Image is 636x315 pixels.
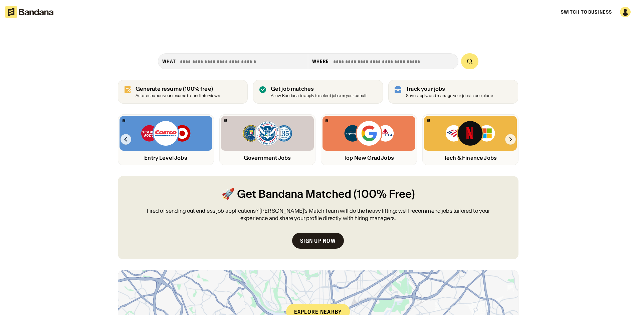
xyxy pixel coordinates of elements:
span: 🚀 Get Bandana Matched [221,187,351,202]
div: Tired of sending out endless job applications? [PERSON_NAME]’s Match Team will do the heavy lifti... [134,207,502,222]
span: (100% free) [183,85,213,92]
img: Bandana logo [427,119,430,122]
div: Save, apply, and manage your jobs in one place [406,94,493,98]
img: Bandana logo [224,119,227,122]
img: Left Arrow [121,134,131,145]
div: Auto-enhance your resume to land interviews [136,94,220,98]
a: Generate resume (100% free)Auto-enhance your resume to land interviews [118,80,248,104]
a: Bandana logoCapital One, Google, Delta logosTop New Grad Jobs [321,114,417,165]
div: Generate resume [136,86,220,92]
img: FBI, DHS, MWRD logos [242,120,293,147]
a: Bandana logoBank of America, Netflix, Microsoft logosTech & Finance Jobs [422,114,518,165]
div: Sign up now [300,238,336,243]
div: what [162,58,176,64]
img: Bandana logotype [5,6,53,18]
a: Bandana logoFBI, DHS, MWRD logosGovernment Jobs [219,114,315,165]
a: Switch to Business [561,9,612,15]
a: Sign up now [292,233,344,249]
div: Allow Bandana to apply to select jobs on your behalf [271,94,367,98]
img: Bandana logo [123,119,125,122]
a: Bandana logoTrader Joe’s, Costco, Target logosEntry Level Jobs [118,114,214,165]
img: Bandana logo [326,119,328,122]
div: Government Jobs [221,155,314,161]
div: Tech & Finance Jobs [424,155,517,161]
img: Trader Joe’s, Costco, Target logos [141,120,191,147]
img: Capital One, Google, Delta logos [344,120,394,147]
div: Where [312,58,329,64]
span: (100% Free) [354,187,415,202]
div: Entry Level Jobs [120,155,212,161]
a: Get job matches Allow Bandana to apply to select jobs on your behalf [253,80,383,104]
img: Bank of America, Netflix, Microsoft logos [445,120,495,147]
div: Top New Grad Jobs [323,155,415,161]
div: Track your jobs [406,86,493,92]
img: Right Arrow [505,134,516,145]
a: Track your jobs Save, apply, and manage your jobs in one place [388,80,518,104]
div: Get job matches [271,86,367,92]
